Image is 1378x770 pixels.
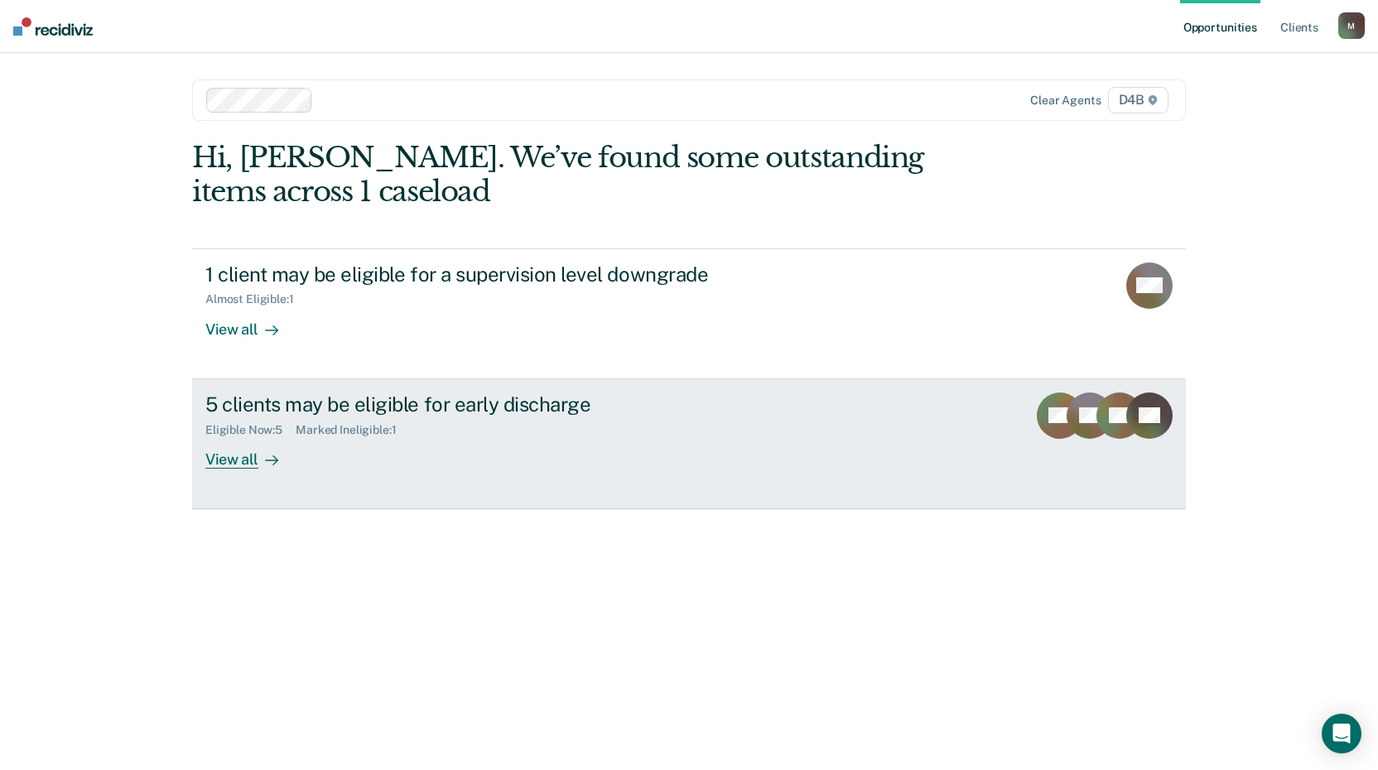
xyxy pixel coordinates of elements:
button: M [1338,12,1365,39]
div: Hi, [PERSON_NAME]. We’ve found some outstanding items across 1 caseload [192,141,987,209]
div: Almost Eligible : 1 [205,292,307,306]
div: 1 client may be eligible for a supervision level downgrade [205,262,787,286]
div: View all [205,436,298,469]
div: 5 clients may be eligible for early discharge [205,392,787,416]
div: Clear agents [1030,94,1101,108]
a: 1 client may be eligible for a supervision level downgradeAlmost Eligible:1View all [192,248,1186,379]
div: Marked Ineligible : 1 [296,423,409,437]
span: D4B [1108,87,1168,113]
div: Open Intercom Messenger [1322,714,1361,753]
img: Recidiviz [13,17,93,36]
div: View all [205,306,298,339]
a: 5 clients may be eligible for early dischargeEligible Now:5Marked Ineligible:1View all [192,379,1186,509]
div: Eligible Now : 5 [205,423,296,437]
